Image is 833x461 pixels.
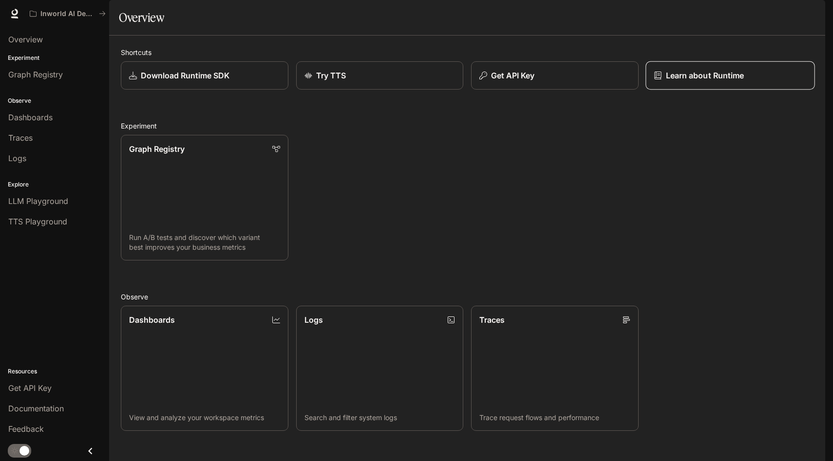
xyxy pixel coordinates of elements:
[304,314,323,326] p: Logs
[665,70,744,81] p: Learn about Runtime
[121,121,814,131] h2: Experiment
[121,292,814,302] h2: Observe
[129,314,175,326] p: Dashboards
[129,233,280,252] p: Run A/B tests and discover which variant best improves your business metrics
[129,413,280,423] p: View and analyze your workspace metrics
[121,306,288,431] a: DashboardsView and analyze your workspace metrics
[121,47,814,57] h2: Shortcuts
[471,61,639,90] button: Get API Key
[129,143,185,155] p: Graph Registry
[471,306,639,431] a: TracesTrace request flows and performance
[141,70,229,81] p: Download Runtime SDK
[296,61,464,90] a: Try TTS
[40,10,95,18] p: Inworld AI Demos
[119,8,164,27] h1: Overview
[25,4,110,23] button: All workspaces
[121,61,288,90] a: Download Runtime SDK
[304,413,455,423] p: Search and filter system logs
[479,314,505,326] p: Traces
[121,135,288,260] a: Graph RegistryRun A/B tests and discover which variant best improves your business metrics
[491,70,534,81] p: Get API Key
[296,306,464,431] a: LogsSearch and filter system logs
[316,70,346,81] p: Try TTS
[645,61,814,90] a: Learn about Runtime
[479,413,630,423] p: Trace request flows and performance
